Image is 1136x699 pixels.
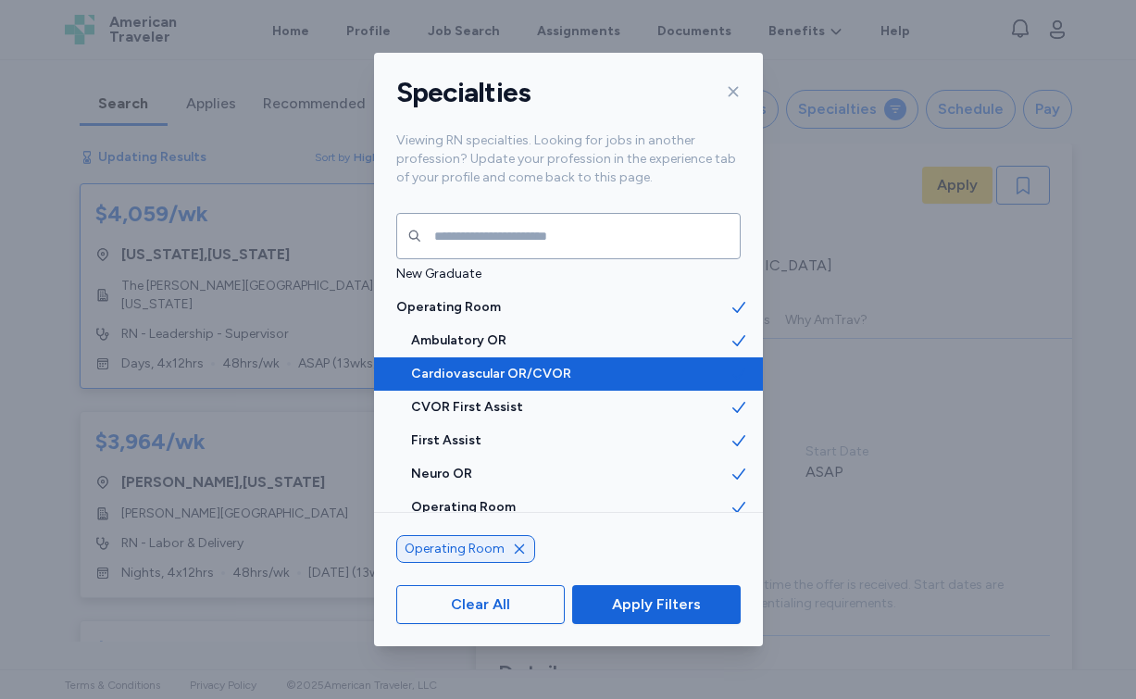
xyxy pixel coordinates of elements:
button: Apply Filters [572,585,740,624]
div: Viewing RN specialties. Looking for jobs in another profession? Update your profession in the exp... [374,131,763,209]
span: Apply Filters [612,593,701,616]
span: First Assist [411,431,730,450]
span: Operating Room [405,540,505,558]
span: CVOR First Assist [411,398,730,417]
span: Ambulatory OR [411,331,730,350]
button: Clear All [396,585,566,624]
span: Clear All [451,593,510,616]
span: New Graduate [396,265,730,283]
span: Neuro OR [411,465,730,483]
h1: Specialties [396,75,531,110]
span: Operating Room [396,298,730,317]
span: Cardiovascular OR/CVOR [411,365,730,383]
span: Operating Room [411,498,730,517]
